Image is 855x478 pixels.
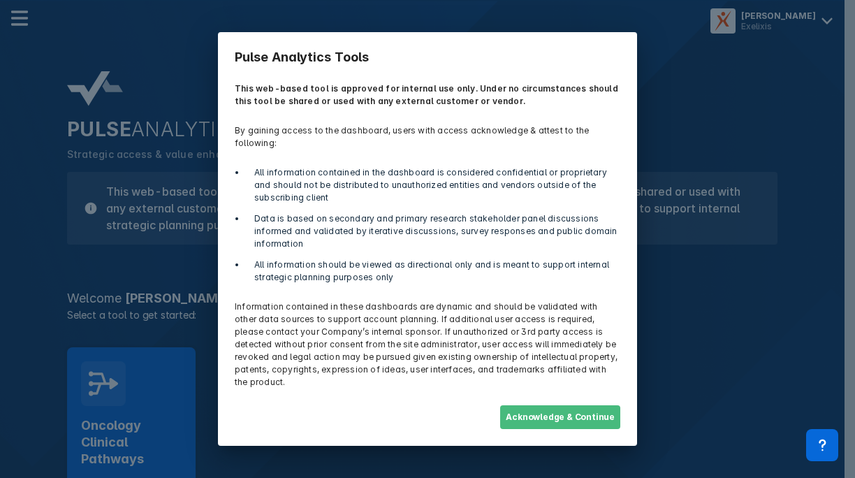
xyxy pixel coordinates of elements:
[500,405,620,429] button: Acknowledge & Continue
[246,259,620,284] li: All information should be viewed as directional only and is meant to support internal strategic p...
[806,429,838,461] div: Contact Support
[246,212,620,250] li: Data is based on secondary and primary research stakeholder panel discussions informed and valida...
[246,166,620,204] li: All information contained in the dashboard is considered confidential or proprietary and should n...
[226,41,629,74] h3: Pulse Analytics Tools
[226,292,629,397] p: Information contained in these dashboards are dynamic and should be validated with other data sou...
[226,116,629,158] p: By gaining access to the dashboard, users with access acknowledge & attest to the following:
[226,74,629,116] p: This web-based tool is approved for internal use only. Under no circumstances should this tool be...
